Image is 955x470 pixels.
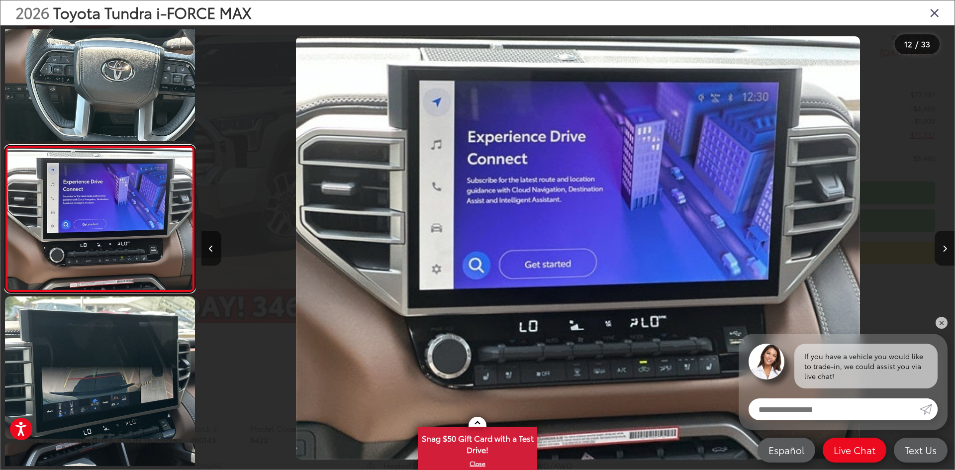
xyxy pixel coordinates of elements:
span: 2026 [15,1,49,23]
a: Español [758,438,815,463]
img: 2026 Toyota Tundra i-FORCE MAX 1794 Edition i-FORCE MAX [296,36,860,460]
span: Live Chat [829,444,880,456]
span: 12 [904,38,912,49]
a: Live Chat [823,438,886,463]
span: Snag $50 Gift Card with a Test Drive! [419,428,536,458]
span: Español [764,444,809,456]
button: Next image [935,231,955,266]
span: Toyota Tundra i-FORCE MAX [53,1,252,23]
img: 2026 Toyota Tundra i-FORCE MAX 1794 Edition i-FORCE MAX [5,148,194,289]
div: 2026 Toyota Tundra i-FORCE MAX 1794 Edition i-FORCE MAX 11 [201,36,955,460]
img: 2026 Toyota Tundra i-FORCE MAX 1794 Edition i-FORCE MAX [3,295,196,440]
div: If you have a vehicle you would like to trade-in, we could assist you via live chat! [794,344,938,388]
a: Text Us [894,438,948,463]
a: Submit [920,398,938,420]
span: / [914,41,919,48]
button: Previous image [201,231,221,266]
span: 33 [921,38,930,49]
input: Enter your message [749,398,920,420]
span: Text Us [900,444,942,456]
img: Agent profile photo [749,344,784,379]
i: Close gallery [930,6,940,19]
